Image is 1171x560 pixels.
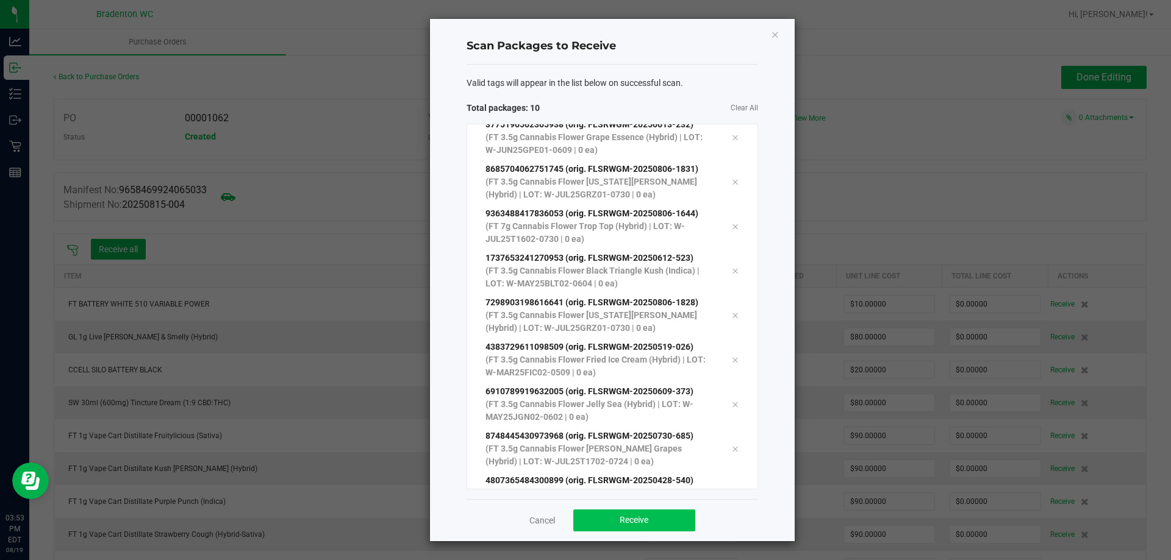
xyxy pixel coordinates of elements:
[722,486,748,500] div: Remove tag
[485,119,693,129] span: 3775196562365938 (orig. FLSRWGM-20250613-232)
[722,219,748,233] div: Remove tag
[485,175,714,201] p: (FT 3.5g Cannabis Flower [US_STATE][PERSON_NAME] (Hybrid) | LOT: W-JUL25GRZ01-0730 | 0 ea)
[722,441,748,456] div: Remove tag
[485,398,714,424] p: (FT 3.5g Cannabis Flower Jelly Sea (Hybrid) | LOT: W-MAY25JGN02-0602 | 0 ea)
[485,431,693,441] span: 8748445430973968 (orig. FLSRWGM-20250730-685)
[485,208,698,218] span: 9363488417836053 (orig. FLSRWGM-20250806-1644)
[620,515,648,525] span: Receive
[771,27,779,41] button: Close
[722,352,748,367] div: Remove tag
[485,131,714,157] p: (FT 3.5g Cannabis Flower Grape Essence (Hybrid) | LOT: W-JUN25GPE01-0609 | 0 ea)
[467,102,612,115] span: Total packages: 10
[485,487,714,512] p: (FT 3.5g Cannabis Flower Deluxe Sugar Cane (Indica) | LOT: W-APR25DSC03-0421 | 0 ea)
[722,397,748,411] div: Remove tag
[722,308,748,322] div: Remove tag
[485,353,714,379] p: (FT 3.5g Cannabis Flower Fried Ice Cream (Hybrid) | LOT: W-MAR25FIC02-0509 | 0 ea)
[485,309,714,335] p: (FT 3.5g Cannabis Flower [US_STATE][PERSON_NAME] (Hybrid) | LOT: W-JUL25GRZ01-0730 | 0 ea)
[485,442,714,468] p: (FT 3.5g Cannabis Flower [PERSON_NAME] Grapes (Hybrid) | LOT: W-JUL25T1702-0724 | 0 ea)
[485,475,693,485] span: 4807365484300899 (orig. FLSRWGM-20250428-540)
[722,174,748,189] div: Remove tag
[573,509,695,531] button: Receive
[12,463,49,499] iframe: Resource center
[529,514,555,526] a: Cancel
[485,342,693,352] span: 4383729611098509 (orig. FLSRWGM-20250519-026)
[485,386,693,396] span: 6910789919632005 (orig. FLSRWGM-20250609-373)
[485,297,698,307] span: 7298903198616641 (orig. FLSRWGM-20250806-1828)
[467,77,683,90] span: Valid tags will appear in the list below on successful scan.
[722,130,748,144] div: Remove tag
[485,220,714,246] p: (FT 7g Cannabis Flower Trop Top (Hybrid) | LOT: W-JUL25T1602-0730 | 0 ea)
[722,263,748,278] div: Remove tag
[731,103,758,113] a: Clear All
[485,264,714,290] p: (FT 3.5g Cannabis Flower Black Triangle Kush (Indica) | LOT: W-MAY25BLT02-0604 | 0 ea)
[485,253,693,263] span: 1737653241270953 (orig. FLSRWGM-20250612-523)
[467,38,758,54] h4: Scan Packages to Receive
[485,164,698,174] span: 8685704062751745 (orig. FLSRWGM-20250806-1831)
